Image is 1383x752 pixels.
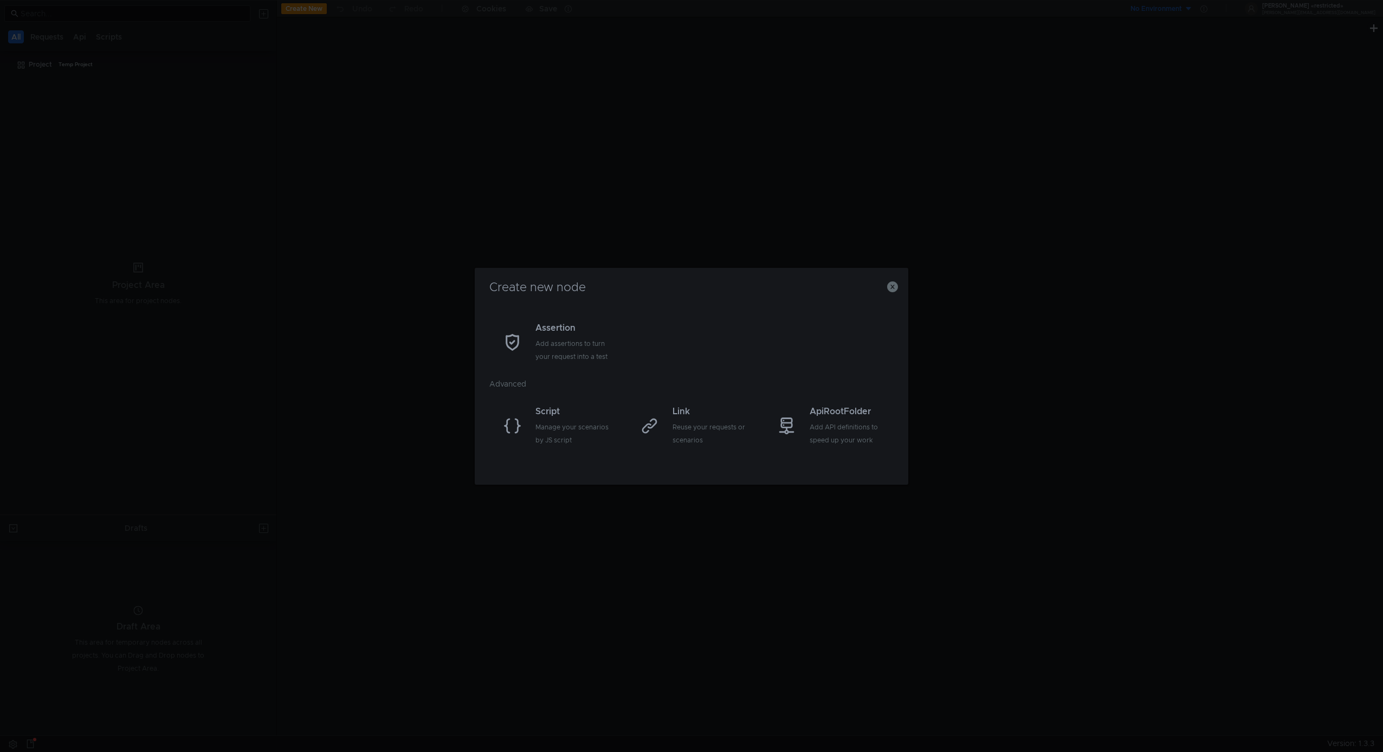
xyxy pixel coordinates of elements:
[673,421,750,447] div: Reuse your requests or scenarios
[535,322,613,335] div: Assertion
[810,421,887,447] div: Add API definitions to speed up your work
[535,337,613,363] div: Add assertions to turn your request into a test
[489,377,894,399] div: Advanced
[488,281,895,294] h3: Create new node
[535,405,613,418] div: Script
[535,421,613,447] div: Manage your scenarios by JS script
[810,405,887,418] div: ApiRootFolder
[673,405,750,418] div: Link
